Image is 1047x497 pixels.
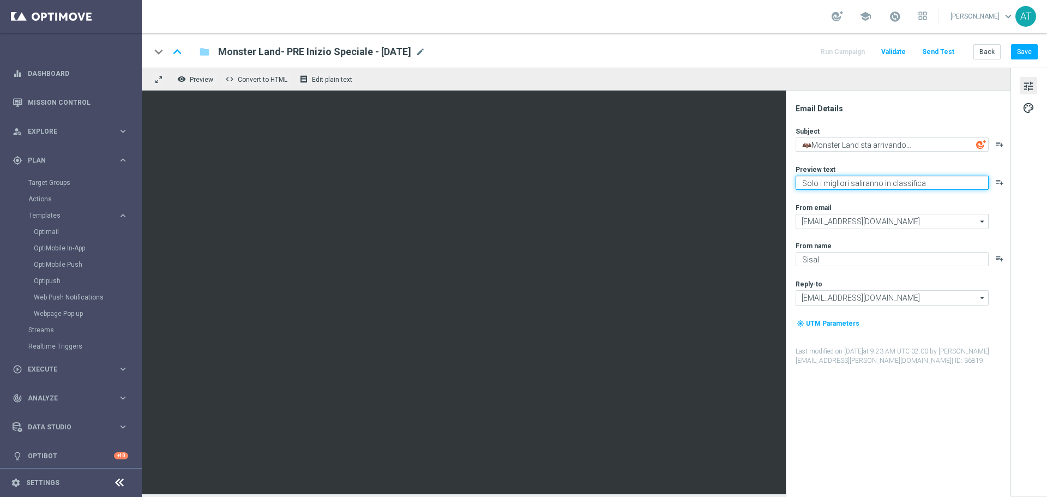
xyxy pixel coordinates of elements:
[952,357,983,364] span: | ID: 36819
[12,127,129,136] button: person_search Explore keyboard_arrow_right
[118,364,128,374] i: keyboard_arrow_right
[416,47,425,57] span: mode_edit
[190,76,213,83] span: Preview
[28,128,118,135] span: Explore
[34,293,113,302] a: Web Push Notifications
[995,178,1004,187] button: playlist_add
[28,191,141,207] div: Actions
[13,441,128,470] div: Optibot
[118,422,128,432] i: keyboard_arrow_right
[118,211,128,221] i: keyboard_arrow_right
[28,338,141,355] div: Realtime Triggers
[796,127,820,136] label: Subject
[28,88,128,117] a: Mission Control
[34,277,113,285] a: Optipush
[34,289,141,306] div: Web Push Notifications
[796,318,861,330] button: my_location UTM Parameters
[29,212,118,219] div: Templates
[218,45,411,58] span: Monster Land- PRE Inizio Speciale - 24/10/2025
[28,211,129,220] button: Templates keyboard_arrow_right
[13,364,118,374] div: Execute
[118,155,128,165] i: keyboard_arrow_right
[881,48,906,56] span: Validate
[1002,10,1014,22] span: keyboard_arrow_down
[976,140,986,149] img: optiGenie.svg
[34,306,141,322] div: Webpage Pop-up
[28,395,118,402] span: Analyze
[13,88,128,117] div: Mission Control
[1015,6,1036,27] div: AT
[1022,101,1034,115] span: palette
[28,322,141,338] div: Streams
[28,424,118,430] span: Data Studio
[34,240,141,256] div: OptiMobile In-App
[238,76,287,83] span: Convert to HTML
[13,393,22,403] i: track_changes
[995,254,1004,263] button: playlist_add
[11,478,21,488] i: settings
[797,320,804,327] i: my_location
[34,260,113,269] a: OptiMobile Push
[177,75,186,83] i: remove_red_eye
[977,214,988,229] i: arrow_drop_down
[13,422,118,432] div: Data Studio
[995,140,1004,148] button: playlist_add
[13,69,22,79] i: equalizer
[12,365,129,374] button: play_circle_outline Execute keyboard_arrow_right
[13,127,22,136] i: person_search
[13,451,22,461] i: lightbulb
[34,256,141,273] div: OptiMobile Push
[880,45,907,59] button: Validate
[169,44,185,60] i: keyboard_arrow_up
[12,156,129,165] div: gps_fixed Plan keyboard_arrow_right
[28,175,141,191] div: Target Groups
[28,342,113,351] a: Realtime Triggers
[299,75,308,83] i: receipt
[12,394,129,403] button: track_changes Analyze keyboard_arrow_right
[796,214,989,229] input: Select
[13,155,118,165] div: Plan
[1020,99,1037,116] button: palette
[973,44,1001,59] button: Back
[796,242,832,250] label: From name
[12,423,129,432] button: Data Studio keyboard_arrow_right
[225,75,234,83] span: code
[1020,77,1037,94] button: tune
[12,98,129,107] button: Mission Control
[13,393,118,403] div: Analyze
[28,157,118,164] span: Plan
[34,273,141,289] div: Optipush
[28,326,113,334] a: Streams
[1022,79,1034,93] span: tune
[796,203,831,212] label: From email
[806,320,859,327] span: UTM Parameters
[28,366,118,373] span: Execute
[114,452,128,459] div: +10
[920,45,956,59] button: Send Test
[796,280,822,289] label: Reply-to
[28,207,141,322] div: Templates
[118,393,128,403] i: keyboard_arrow_right
[13,59,128,88] div: Dashboard
[312,76,352,83] span: Edit plain text
[12,452,129,460] button: lightbulb Optibot +10
[859,10,871,22] span: school
[977,291,988,305] i: arrow_drop_down
[796,104,1009,113] div: Email Details
[28,441,114,470] a: Optibot
[1011,44,1038,59] button: Save
[12,69,129,78] button: equalizer Dashboard
[28,59,128,88] a: Dashboard
[13,127,118,136] div: Explore
[34,224,141,240] div: Optimail
[34,309,113,318] a: Webpage Pop-up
